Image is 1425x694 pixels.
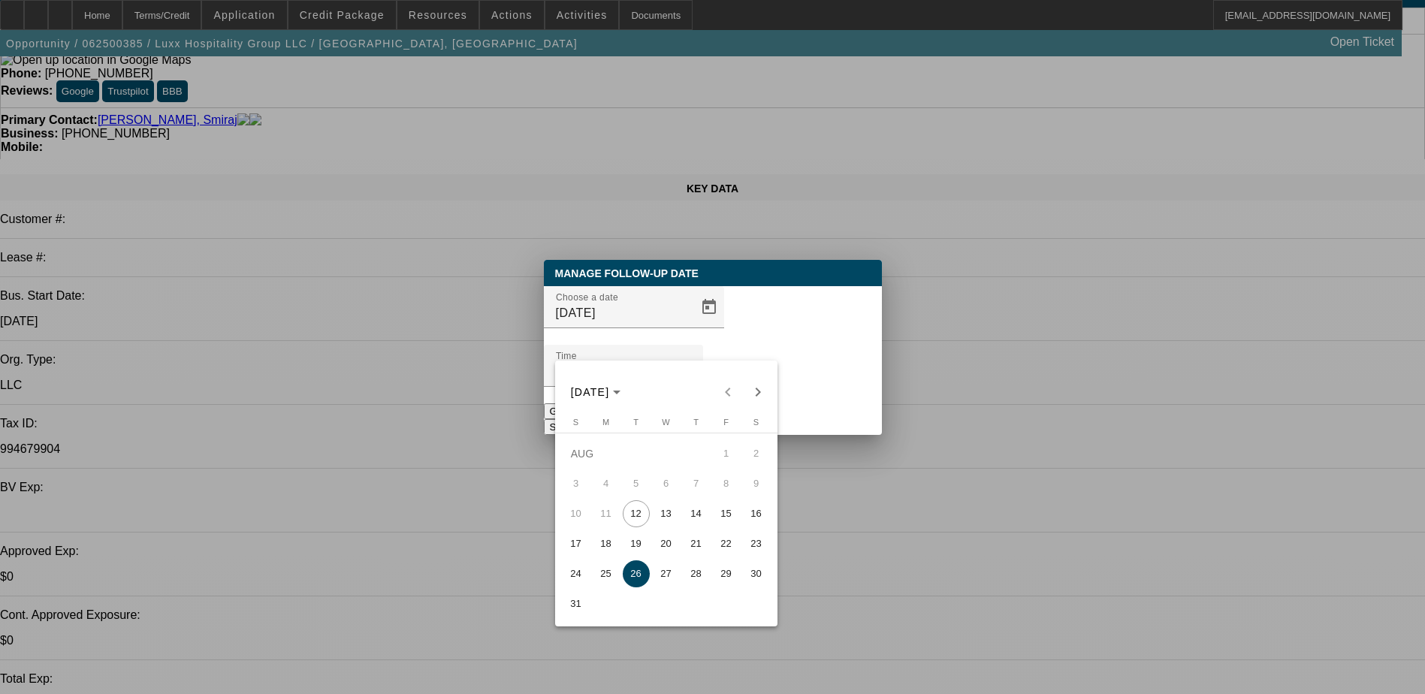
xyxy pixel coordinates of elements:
span: 15 [713,500,740,527]
span: 11 [593,500,620,527]
span: 2 [743,440,770,467]
span: [DATE] [571,386,610,398]
span: 4 [593,470,620,497]
span: F [723,418,729,427]
button: August 7, 2025 [681,469,711,499]
span: M [602,418,609,427]
button: August 30, 2025 [741,559,771,589]
span: 28 [683,560,710,587]
button: August 26, 2025 [621,559,651,589]
span: W [662,418,669,427]
span: S [753,418,759,427]
span: 22 [713,530,740,557]
button: August 29, 2025 [711,559,741,589]
button: August 11, 2025 [591,499,621,529]
span: 30 [743,560,770,587]
button: August 22, 2025 [711,529,741,559]
span: 23 [743,530,770,557]
span: T [633,418,639,427]
button: Choose month and year [565,379,627,406]
button: August 18, 2025 [591,529,621,559]
span: 5 [623,470,650,497]
button: August 8, 2025 [711,469,741,499]
span: 16 [743,500,770,527]
button: August 3, 2025 [561,469,591,499]
span: 9 [743,470,770,497]
button: August 13, 2025 [651,499,681,529]
span: S [573,418,578,427]
button: August 27, 2025 [651,559,681,589]
button: August 1, 2025 [711,439,741,469]
button: August 14, 2025 [681,499,711,529]
button: August 15, 2025 [711,499,741,529]
span: T [693,418,699,427]
button: August 23, 2025 [741,529,771,559]
span: 25 [593,560,620,587]
span: 6 [653,470,680,497]
span: 10 [563,500,590,527]
span: 3 [563,470,590,497]
span: 20 [653,530,680,557]
button: Next month [743,377,773,407]
button: August 21, 2025 [681,529,711,559]
button: August 17, 2025 [561,529,591,559]
button: August 9, 2025 [741,469,771,499]
span: 7 [683,470,710,497]
button: August 31, 2025 [561,589,591,619]
span: 12 [623,500,650,527]
span: 1 [713,440,740,467]
span: 26 [623,560,650,587]
span: 27 [653,560,680,587]
span: 18 [593,530,620,557]
button: August 4, 2025 [591,469,621,499]
span: 31 [563,590,590,617]
span: 19 [623,530,650,557]
button: August 10, 2025 [561,499,591,529]
span: 21 [683,530,710,557]
button: August 24, 2025 [561,559,591,589]
button: August 5, 2025 [621,469,651,499]
span: 29 [713,560,740,587]
button: August 25, 2025 [591,559,621,589]
button: August 20, 2025 [651,529,681,559]
span: 14 [683,500,710,527]
button: August 12, 2025 [621,499,651,529]
td: AUG [561,439,711,469]
span: 8 [713,470,740,497]
button: August 19, 2025 [621,529,651,559]
span: 13 [653,500,680,527]
button: August 28, 2025 [681,559,711,589]
button: August 2, 2025 [741,439,771,469]
span: 24 [563,560,590,587]
span: 17 [563,530,590,557]
button: August 16, 2025 [741,499,771,529]
button: August 6, 2025 [651,469,681,499]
